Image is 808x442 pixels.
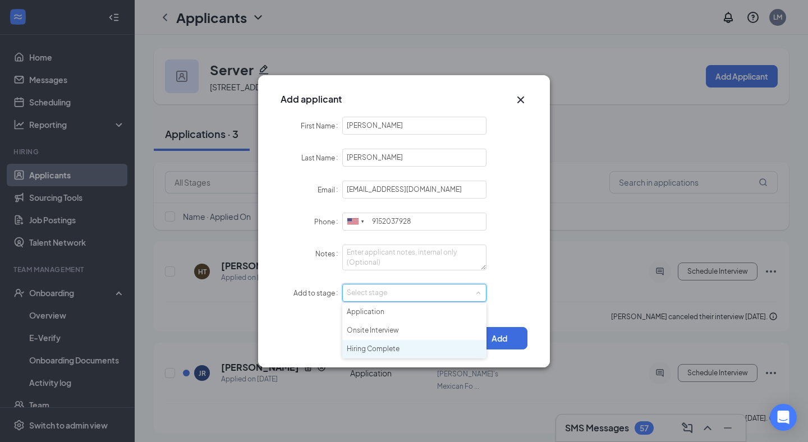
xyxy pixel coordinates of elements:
[314,218,342,226] label: Phone
[342,245,486,270] textarea: Notes
[514,93,527,107] button: Close
[301,154,342,162] label: Last Name
[342,149,486,167] input: Last Name
[342,213,486,231] input: (201) 555-0123
[770,404,797,431] div: Open Intercom Messenger
[293,289,342,297] label: Add to stage
[347,287,477,298] div: Select stage
[342,321,486,340] li: Onsite Interview
[342,117,486,135] input: First Name
[301,122,342,130] label: First Name
[318,186,342,194] label: Email
[342,340,486,358] li: Hiring Complete
[281,93,342,105] h3: Add applicant
[315,250,342,258] label: Notes
[342,181,486,199] input: Email
[342,303,486,321] li: Application
[343,213,369,231] div: United States: +1
[471,327,527,349] button: Add
[514,93,527,107] svg: Cross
